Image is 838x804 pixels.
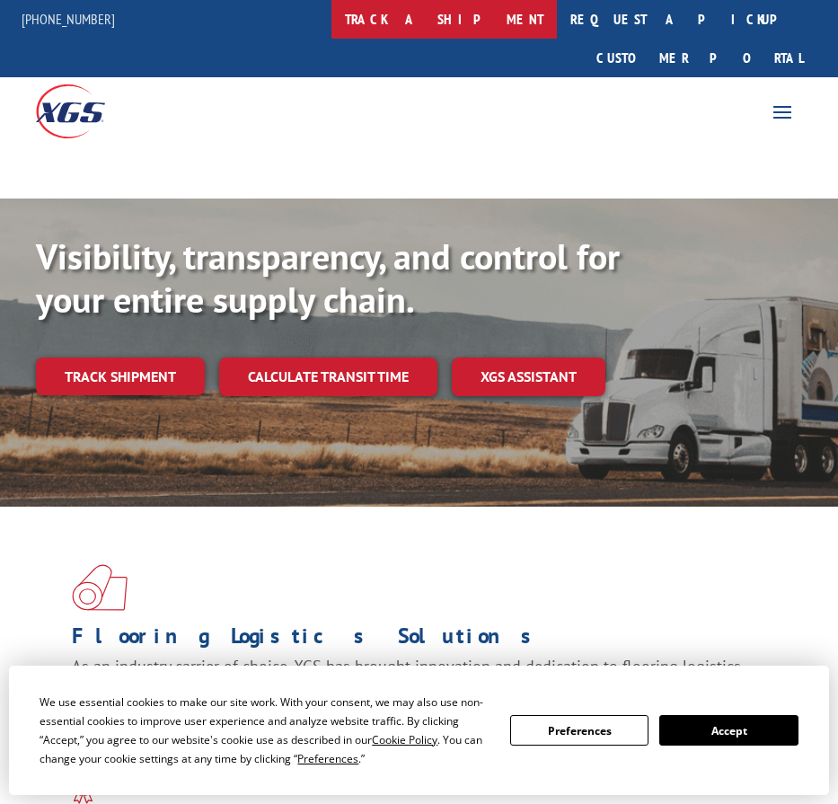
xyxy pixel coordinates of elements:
[659,715,798,746] button: Accept
[36,358,205,395] a: Track shipment
[452,358,605,396] a: XGS ASSISTANT
[219,358,437,396] a: Calculate transit time
[9,666,829,795] div: Cookie Consent Prompt
[36,233,620,322] b: Visibility, transparency, and control for your entire supply chain.
[22,10,115,28] a: [PHONE_NUMBER]
[40,693,489,768] div: We use essential cookies to make our site work. With your consent, we may also use non-essential ...
[297,751,358,766] span: Preferences
[583,39,816,77] a: Customer Portal
[72,564,128,611] img: xgs-icon-total-supply-chain-intelligence-red
[510,715,648,746] button: Preferences
[72,625,753,656] h1: Flooring Logistics Solutions
[72,656,741,698] span: As an industry carrier of choice, XGS has brought innovation and dedication to flooring logistics...
[372,732,437,747] span: Cookie Policy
